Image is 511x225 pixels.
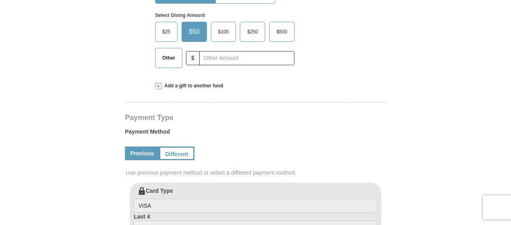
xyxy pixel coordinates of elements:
[272,26,291,38] span: $500
[134,187,377,213] label: Card Type
[158,26,174,38] span: $25
[158,52,179,64] span: Other
[161,83,223,89] span: Add a gift to another fund
[214,26,233,38] span: $100
[125,147,159,160] a: Previous
[134,199,377,213] input: Card Type
[186,51,200,65] span: $
[125,114,386,121] h4: Payment Type
[159,147,194,160] a: Different
[243,26,262,38] span: $250
[199,51,294,65] input: Other Amount
[185,26,204,38] span: $50
[126,169,387,177] span: Use previous payment method or select a different payment method.
[155,12,205,18] strong: Select Giving Amount
[125,128,386,140] label: Payment Method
